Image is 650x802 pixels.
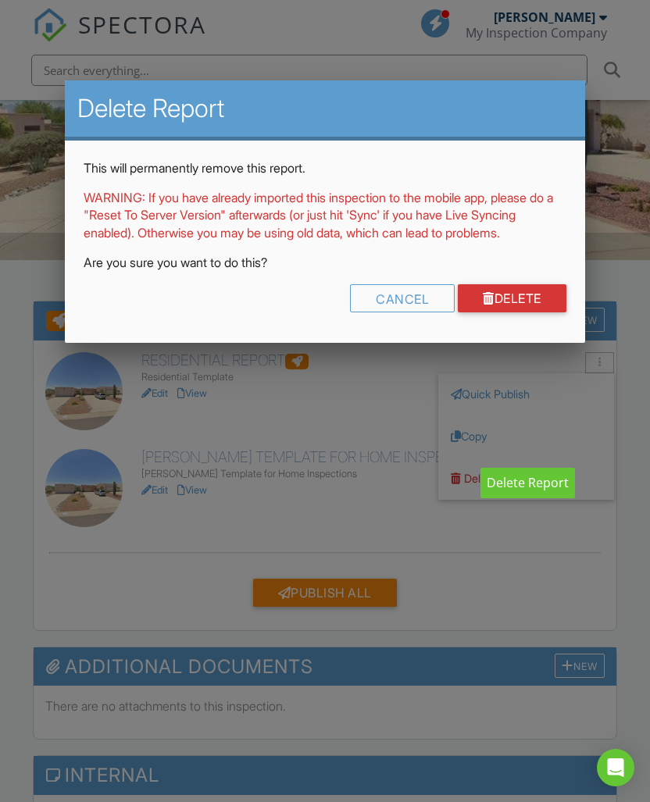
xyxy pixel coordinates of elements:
a: Delete [458,284,566,312]
p: Are you sure you want to do this? [84,254,566,271]
div: Open Intercom Messenger [597,749,634,786]
p: This will permanently remove this report. [84,159,566,176]
h2: Delete Report [77,93,573,124]
p: WARNING: If you have already imported this inspection to the mobile app, please do a "Reset To Se... [84,189,566,241]
div: Cancel [350,284,455,312]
